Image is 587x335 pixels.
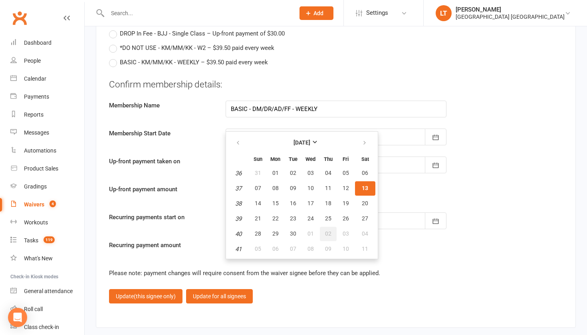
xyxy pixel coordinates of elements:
span: 05 [255,246,261,252]
em: 40 [235,230,242,238]
span: 16 [290,200,296,206]
button: 31 [250,166,266,180]
button: 24 [302,212,319,226]
div: Calendar [24,75,46,82]
span: *DO NOT USE - KM/MM/KK - W2 – $39.50 paid every week [120,43,274,52]
input: Search... [105,8,289,19]
button: 15 [267,196,284,211]
span: 25 [325,215,331,222]
button: Update for all signees [186,289,253,303]
div: Dashboard [24,40,52,46]
small: Wednesday [305,156,315,162]
a: Workouts [10,214,84,232]
div: Reports [24,111,44,118]
div: Confirm membership details: [109,78,563,91]
span: 22 [272,215,279,222]
span: 12 [343,185,349,191]
button: 07 [285,242,301,256]
span: 20 [362,200,368,206]
div: Open Intercom Messenger [8,308,27,327]
a: Messages [10,124,84,142]
button: 08 [267,181,284,196]
div: [PERSON_NAME] [456,6,565,13]
button: 04 [355,227,375,241]
span: 23 [290,215,296,222]
button: 16 [285,196,301,211]
label: Recurring payment amount [103,240,220,250]
a: Tasks 119 [10,232,84,250]
button: 11 [320,181,337,196]
div: People [24,57,41,64]
span: 10 [343,246,349,252]
button: 25 [320,212,337,226]
small: Friday [343,156,349,162]
label: Up-front payment amount [103,184,220,194]
div: Product Sales [24,165,58,172]
div: General attendance [24,288,73,294]
button: 13 [355,181,375,196]
span: DROP In Fee - BJJ - Single Class – Up-front payment of $30.00 [120,29,285,37]
label: Membership Start Date [103,129,220,138]
div: Gradings [24,183,47,190]
a: Waivers 4 [10,196,84,214]
a: Product Sales [10,160,84,178]
a: People [10,52,84,70]
button: 09 [320,242,337,256]
a: Roll call [10,300,84,318]
span: 27 [362,215,368,222]
div: Waivers [24,201,44,208]
div: Please note: payment changes will require consent from the waiver signee before they can be applied. [109,268,563,278]
button: 22 [267,212,284,226]
span: 10 [307,185,314,191]
button: 26 [337,212,354,226]
div: Payments [24,93,49,100]
span: 07 [290,246,296,252]
div: Tasks [24,237,38,244]
button: 29 [267,227,284,241]
a: Payments [10,88,84,106]
span: 17 [307,200,314,206]
small: Thursday [324,156,333,162]
button: 03 [302,166,319,180]
button: 02 [285,166,301,180]
span: 02 [325,230,331,237]
button: 06 [355,166,375,180]
button: 10 [302,181,319,196]
small: Saturday [361,156,369,162]
button: 10 [337,242,354,256]
span: 24 [307,215,314,222]
span: 15 [272,200,279,206]
em: 36 [235,170,242,177]
span: BASIC - KM/MM/KK - WEEKLY – $39.50 paid every week [120,57,268,66]
button: 06 [267,242,284,256]
span: 03 [343,230,349,237]
div: Roll call [24,306,43,312]
button: 04 [320,166,337,180]
label: Recurring payments start on [103,212,220,222]
button: 20 [355,196,375,211]
button: 09 [285,181,301,196]
span: 30 [290,230,296,237]
label: Membership Name [103,101,220,110]
span: 4 [50,200,56,207]
span: Add [313,10,323,16]
em: 41 [235,246,242,253]
small: Monday [270,156,280,162]
button: 02 [320,227,337,241]
a: Calendar [10,70,84,88]
a: Reports [10,106,84,124]
span: 04 [325,170,331,176]
button: 01 [267,166,284,180]
button: 21 [250,212,266,226]
span: 31 [255,170,261,176]
span: 13 [362,185,368,191]
span: 29 [272,230,279,237]
span: 06 [362,170,368,176]
div: [GEOGRAPHIC_DATA] [GEOGRAPHIC_DATA] [456,13,565,20]
button: 07 [250,181,266,196]
span: 02 [290,170,296,176]
button: 17 [302,196,319,211]
span: 08 [272,185,279,191]
div: Messages [24,129,49,136]
a: Clubworx [10,8,30,28]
